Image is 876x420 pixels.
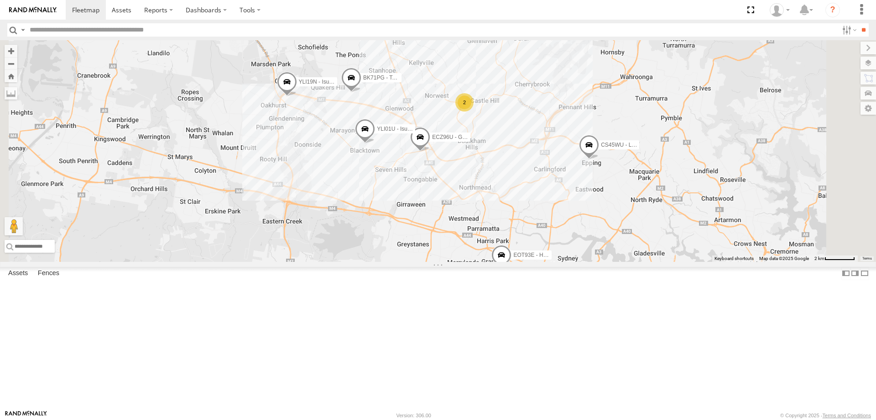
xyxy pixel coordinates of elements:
[4,267,32,280] label: Assets
[455,93,474,112] div: 2
[766,3,793,17] div: Tom Tozer
[5,217,23,235] button: Drag Pegman onto the map to open Street View
[9,7,57,13] img: rand-logo.svg
[780,413,871,418] div: © Copyright 2025 -
[814,256,824,261] span: 2 km
[33,267,64,280] label: Fences
[601,142,639,148] span: CS45WU - LDV
[860,267,869,280] label: Hide Summary Table
[363,74,421,81] span: BK71PG - Toyota Hiace
[812,255,858,262] button: Map Scale: 2 km per 63 pixels
[714,255,754,262] button: Keyboard shortcuts
[860,102,876,115] label: Map Settings
[5,411,47,420] a: Visit our Website
[19,23,26,37] label: Search Query
[396,413,431,418] div: Version: 306.00
[377,126,430,132] span: YLI01U - Isuzu DMAX
[5,70,17,82] button: Zoom Home
[5,57,17,70] button: Zoom out
[823,413,871,418] a: Terms and Conditions
[825,3,840,17] i: ?
[841,267,850,280] label: Dock Summary Table to the Left
[839,23,858,37] label: Search Filter Options
[850,267,860,280] label: Dock Summary Table to the Right
[759,256,809,261] span: Map data ©2025 Google
[299,78,352,85] span: YLI19N - Isuzu DMAX
[5,45,17,57] button: Zoom in
[862,257,872,261] a: Terms (opens in new tab)
[513,252,554,258] span: EOT93E - HiAce
[5,87,17,100] label: Measure
[432,134,484,140] span: ECZ96U - Great Wall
